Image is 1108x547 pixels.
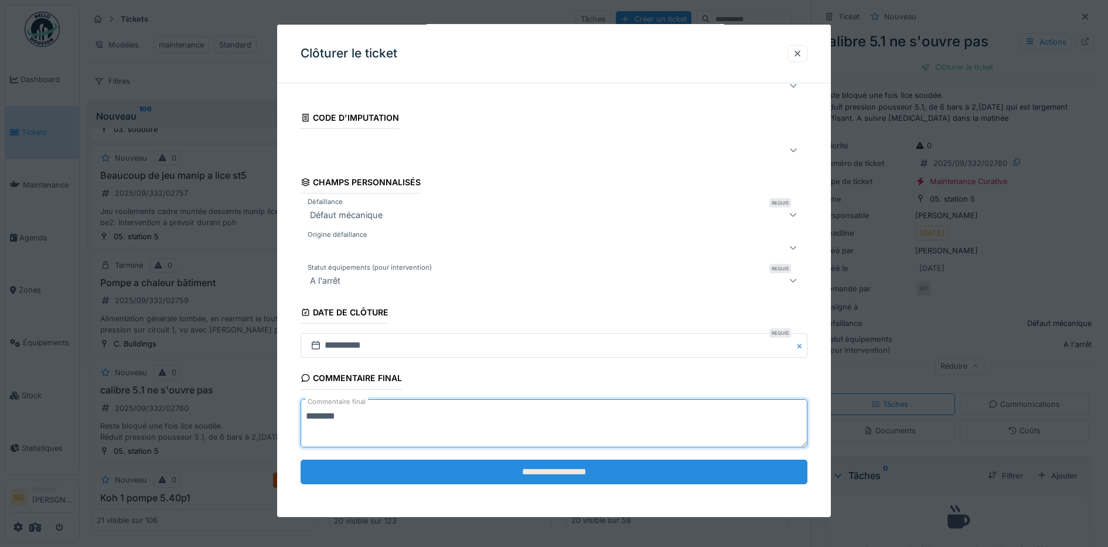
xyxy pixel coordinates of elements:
[301,174,421,193] div: Champs personnalisés
[769,264,791,273] div: Requis
[301,369,403,389] div: Commentaire final
[305,230,370,240] label: Origine défaillance
[305,395,368,409] label: Commentaire final
[305,208,387,222] div: Défaut mécanique
[305,263,434,273] label: Statut équipements (pour intervention)
[769,328,791,338] div: Requis
[301,304,389,324] div: Date de clôture
[769,198,791,208] div: Requis
[795,333,807,358] button: Close
[301,109,400,129] div: Code d'imputation
[301,46,397,61] h3: Clôturer le ticket
[305,197,345,207] label: Défaillance
[305,273,345,287] div: A l'arrêt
